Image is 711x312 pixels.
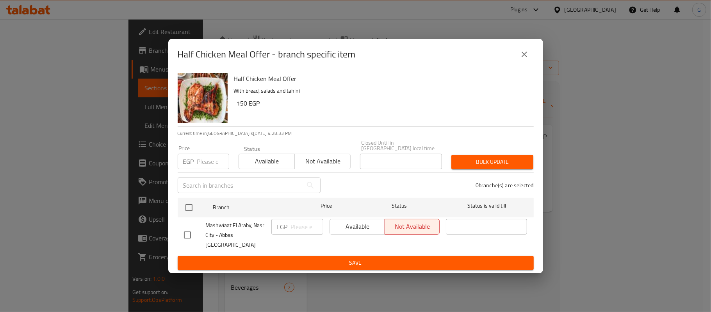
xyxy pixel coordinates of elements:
[178,256,534,270] button: Save
[197,154,229,169] input: Please enter price
[294,154,351,169] button: Not available
[458,157,527,167] span: Bulk update
[206,221,265,250] span: Mashwiaat El Araby, Nasr City - Abbas [GEOGRAPHIC_DATA]
[178,73,228,123] img: Half Chicken Meal Offer
[242,156,292,167] span: Available
[178,130,534,137] p: Current time in [GEOGRAPHIC_DATA] is [DATE] 4:28:33 PM
[234,86,527,96] p: With bread, salads and tahini
[239,154,295,169] button: Available
[237,98,527,109] h6: 150 EGP
[515,45,534,64] button: close
[213,203,294,212] span: Branch
[298,156,347,167] span: Not available
[234,73,527,84] h6: Half Chicken Meal Offer
[358,201,440,211] span: Status
[476,181,534,189] p: 0 branche(s) are selected
[178,48,356,61] h2: Half Chicken Meal Offer - branch specific item
[300,201,352,211] span: Price
[277,222,288,231] p: EGP
[451,155,533,169] button: Bulk update
[446,201,527,211] span: Status is valid till
[291,219,323,235] input: Please enter price
[184,258,527,268] span: Save
[178,178,303,193] input: Search in branches
[183,157,194,166] p: EGP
